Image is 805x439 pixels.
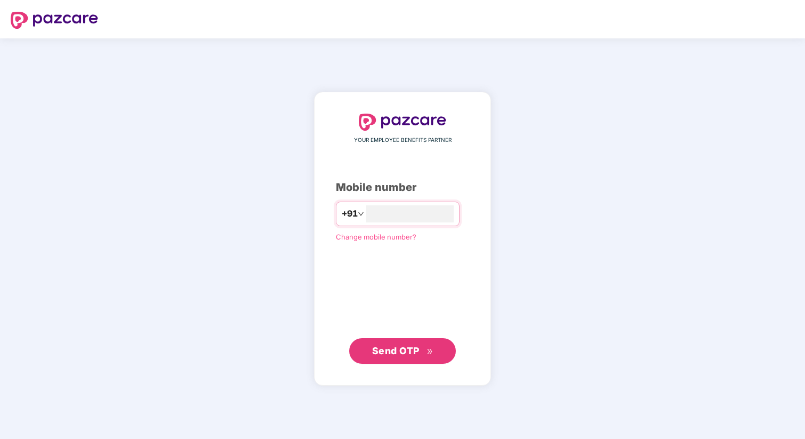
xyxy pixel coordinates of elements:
[358,211,364,217] span: down
[336,233,416,241] a: Change mobile number?
[11,12,98,29] img: logo
[336,179,469,196] div: Mobile number
[359,114,446,131] img: logo
[426,348,433,355] span: double-right
[354,136,452,145] span: YOUR EMPLOYEE BENEFITS PARTNER
[372,345,420,356] span: Send OTP
[342,207,358,220] span: +91
[349,338,456,364] button: Send OTPdouble-right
